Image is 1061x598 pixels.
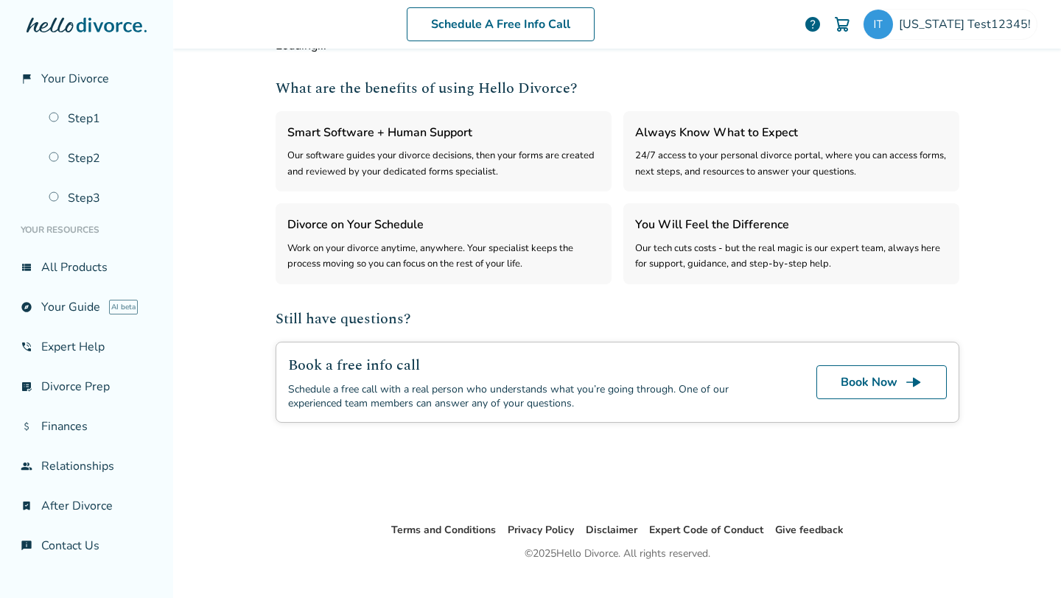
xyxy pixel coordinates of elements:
a: bookmark_checkAfter Divorce [12,489,161,523]
a: help [804,15,822,33]
div: Our software guides your divorce decisions, then your forms are created and reviewed by your dedi... [287,148,600,180]
div: Our tech cuts costs - but the real magic is our expert team, always here for support, guidance, a... [635,241,948,272]
div: Work on your divorce anytime, anywhere. Your specialist keeps the process moving so you can focus... [287,241,600,272]
a: Terms and Conditions [391,523,496,537]
span: bookmark_check [21,500,32,512]
a: list_alt_checkDivorce Prep [12,370,161,404]
span: list_alt_check [21,381,32,393]
h3: Smart Software + Human Support [287,123,600,142]
span: AI beta [109,300,138,314]
a: Step1 [40,102,161,136]
span: phone_in_talk [21,341,32,353]
span: line_end_arrow [905,373,922,391]
li: Disclaimer [586,521,637,539]
a: Step3 [40,181,161,215]
a: view_listAll Products [12,250,161,284]
h3: You Will Feel the Difference [635,215,948,234]
a: flag_2Your Divorce [12,62,161,96]
h3: Always Know What to Expect [635,123,948,142]
h3: Divorce on Your Schedule [287,215,600,234]
a: groupRelationships [12,449,161,483]
h2: What are the benefits of using Hello Divorce? [276,77,959,99]
h2: Book a free info call [288,354,781,376]
div: 24/7 access to your personal divorce portal, where you can access forms, next steps, and resource... [635,148,948,180]
a: attach_moneyFinances [12,409,161,443]
span: view_list [21,261,32,273]
span: explore [21,301,32,313]
span: group [21,460,32,472]
h2: Still have questions? [276,308,959,330]
a: exploreYour GuideAI beta [12,290,161,324]
div: Schedule a free call with a real person who understands what you’re going through. One of our exp... [288,382,781,410]
span: flag_2 [21,73,32,85]
img: Cart [833,15,851,33]
a: Book Nowline_end_arrow [816,365,947,399]
span: Your Divorce [41,71,109,87]
a: Step2 [40,141,161,175]
li: Give feedback [775,521,844,539]
div: © 2025 Hello Divorce. All rights reserved. [525,545,710,563]
a: Schedule A Free Info Call [407,7,595,41]
span: attach_money [21,421,32,432]
li: Your Resources [12,215,161,245]
img: hellodivorcestatestest+6@gmail.com [864,10,893,39]
a: phone_in_talkExpert Help [12,330,161,364]
a: Privacy Policy [508,523,574,537]
span: [US_STATE] Test12345! [899,16,1037,32]
span: chat_info [21,540,32,552]
a: Expert Code of Conduct [649,523,763,537]
a: chat_infoContact Us [12,529,161,563]
iframe: Chat Widget [987,527,1061,598]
